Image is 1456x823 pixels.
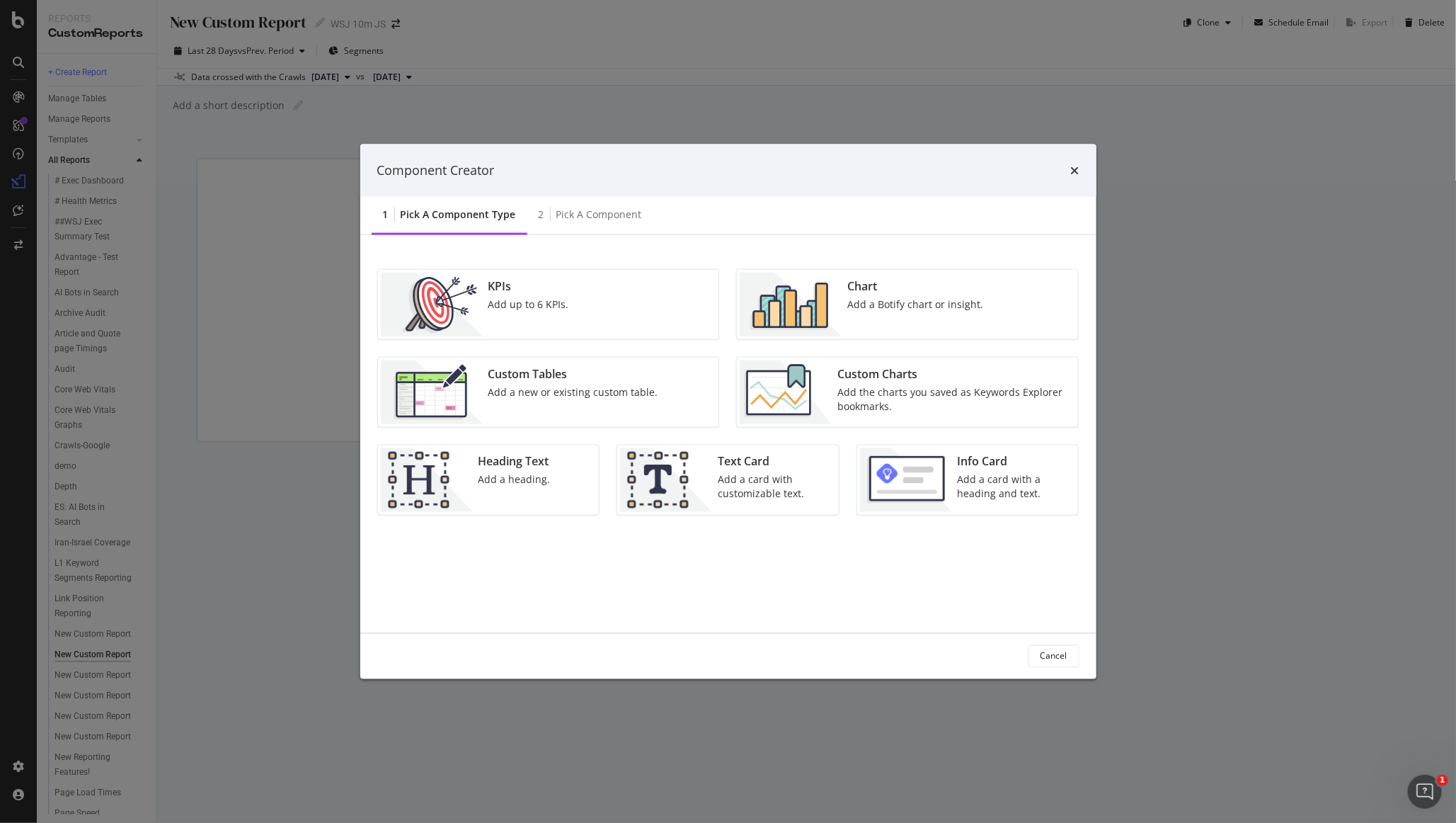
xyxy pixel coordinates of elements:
div: modal [360,144,1096,679]
div: Pick a Component [556,207,642,221]
div: Custom Tables [488,365,658,382]
div: Add up to 6 KPIs. [488,297,569,311]
img: Chdk0Fza.png [740,360,832,424]
img: 9fcGIRyhgxRLRpur6FCk681sBQ4rDmX99LnU5EkywwAAAAAElFTkSuQmCC [860,448,952,511]
img: __UUOcd1.png [381,272,483,336]
div: Text Card [718,453,830,470]
div: Add a card with customizable text. [718,472,830,501]
img: CtJ9-kHf.png [381,448,473,511]
div: Cancel [1041,650,1067,662]
div: Add a heading. [478,472,551,487]
div: Add the charts you saved as Keywords Explorer bookmarks. [837,385,1070,413]
div: Add a Botify chart or insight. [847,297,983,311]
div: Add a card with a heading and text. [958,472,1070,501]
button: Cancel [1028,645,1079,667]
div: 1 [383,207,389,221]
div: Heading Text [478,453,551,470]
div: times [1071,161,1079,180]
div: Info Card [958,453,1070,470]
img: BHjNRGjj.png [740,272,842,336]
div: 2 [539,207,544,221]
div: Chart [847,278,983,294]
div: Custom Charts [837,365,1070,382]
iframe: Intercom live chat [1408,775,1442,809]
img: CzM_nd8v.png [381,360,483,424]
div: Component Creator [377,161,495,180]
div: KPIs [488,278,569,294]
img: CIPqJSrR.png [620,448,712,511]
div: Add a new or existing custom table. [488,385,658,399]
div: Pick a Component type [401,207,516,221]
span: 1 [1437,775,1448,786]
